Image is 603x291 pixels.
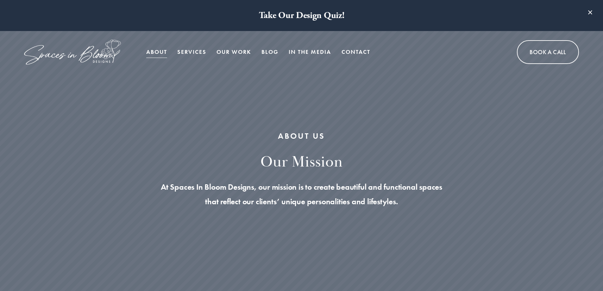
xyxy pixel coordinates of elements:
a: Our Work [217,46,251,58]
span: Services [177,46,206,58]
a: In the Media [289,46,331,58]
a: folder dropdown [177,46,206,58]
img: Spaces in Bloom Designs [24,40,121,65]
a: Book A Call [517,40,579,64]
h2: our mission [112,153,492,172]
p: At Spaces In Bloom Designs, our mission is to create beautiful and functional spaces that reflect... [112,180,492,209]
a: Blog [261,46,279,58]
a: Contact [342,46,370,58]
h1: ABOUT US [112,131,492,142]
a: About [146,46,167,58]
